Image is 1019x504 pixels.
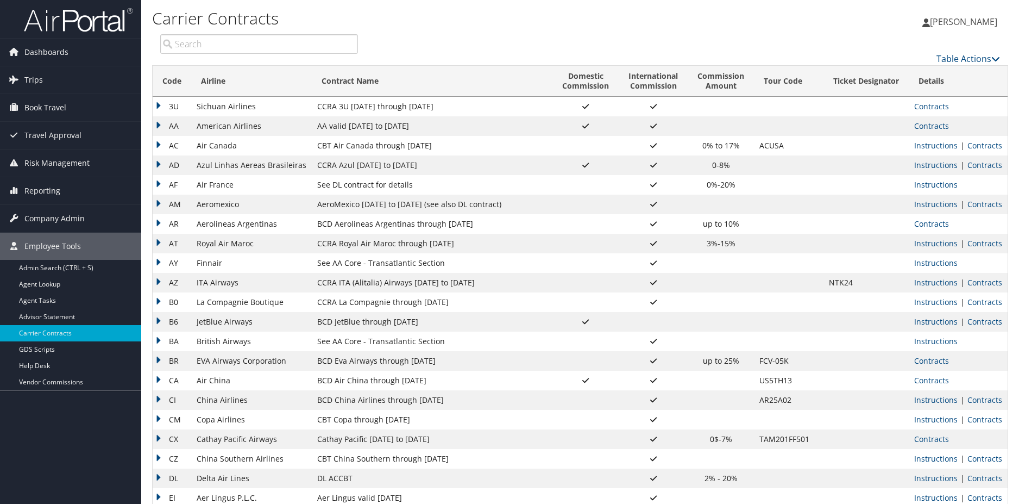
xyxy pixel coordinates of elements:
td: AR25A02 [754,390,823,410]
span: Risk Management [24,150,90,177]
a: View Ticketing Instructions [914,316,958,327]
td: 0%-20% [688,175,754,195]
td: AA [153,116,191,136]
td: American Airlines [191,116,312,136]
a: View Ticketing Instructions [914,199,958,209]
td: BA [153,332,191,351]
a: View Contracts [967,140,1002,151]
th: Contract Name: activate to sort column ascending [312,66,552,97]
input: Search [160,34,358,54]
span: | [958,453,967,464]
td: China Southern Airlines [191,449,312,469]
span: | [958,140,967,151]
td: CBT Air Canada through [DATE] [312,136,552,155]
span: Travel Approval [24,122,81,149]
a: View Contracts [967,160,1002,170]
td: CCRA Royal Air Maroc through [DATE] [312,234,552,253]
a: View Ticketing Instructions [914,336,958,346]
a: View Contracts [967,277,1002,288]
span: | [958,297,967,307]
a: View Contracts [914,375,949,385]
td: BCD Aerolineas Argentinas through [DATE] [312,214,552,234]
th: InternationalCommission: activate to sort column ascending [619,66,688,97]
td: 3U [153,97,191,116]
a: View Contracts [914,219,949,229]
td: CCRA 3U [DATE] through [DATE] [312,97,552,116]
td: Cathay Pacific [DATE] to [DATE] [312,430,552,449]
td: Royal Air Maroc [191,234,312,253]
span: | [958,277,967,288]
a: View Ticketing Instructions [914,473,958,483]
td: AM [153,195,191,214]
th: Tour Code: activate to sort column ascending [754,66,823,97]
td: Cathay Pacific Airways [191,430,312,449]
a: View Ticketing Instructions [914,179,958,190]
td: up to 10% [688,214,754,234]
span: Employee Tools [24,233,81,260]
a: View Contracts [967,297,1002,307]
a: View Contracts [967,493,1002,503]
td: Finnair [191,253,312,273]
img: airportal-logo.png [24,7,133,33]
td: DL [153,469,191,488]
th: Airline: activate to sort column ascending [191,66,312,97]
td: La Compagnie Boutique [191,293,312,312]
a: View Ticketing Instructions [914,493,958,503]
a: View Ticketing Instructions [914,414,958,425]
span: Book Travel [24,94,66,121]
a: View Ticketing Instructions [914,140,958,151]
th: Code: activate to sort column descending [153,66,191,97]
td: Azul Linhas Aereas Brasileiras [191,155,312,175]
span: | [958,238,967,248]
a: View Ticketing Instructions [914,238,958,248]
a: View Contracts [967,414,1002,425]
span: | [958,395,967,405]
td: Aerolineas Argentinas [191,214,312,234]
td: CBT China Southern through [DATE] [312,449,552,469]
td: BCD JetBlue through [DATE] [312,312,552,332]
a: View Contracts [967,473,1002,483]
td: 0$-7% [688,430,754,449]
a: View Contracts [967,395,1002,405]
td: DL ACCBT [312,469,552,488]
span: Dashboards [24,39,68,66]
td: NTK24 [823,273,909,293]
a: View Contracts [914,434,949,444]
td: JetBlue Airways [191,312,312,332]
span: | [958,199,967,209]
a: View Contracts [914,356,949,366]
td: CZ [153,449,191,469]
span: | [958,160,967,170]
td: CM [153,410,191,430]
td: Delta Air Lines [191,469,312,488]
td: CI [153,390,191,410]
td: See AA Core - Transatlantic Section [312,332,552,351]
a: View Ticketing Instructions [914,297,958,307]
td: AeroMexico [DATE] to [DATE] (see also DL contract) [312,195,552,214]
td: AF [153,175,191,195]
td: EVA Airways Corporation [191,351,312,371]
td: 2% - 20% [688,469,754,488]
a: View Contracts [914,101,949,111]
td: Aeromexico [191,195,312,214]
span: | [958,473,967,483]
a: Table Actions [936,53,1000,65]
td: AT [153,234,191,253]
span: Company Admin [24,205,85,232]
td: AD [153,155,191,175]
a: View Ticketing Instructions [914,453,958,464]
td: ITA Airways [191,273,312,293]
a: [PERSON_NAME] [922,5,1008,38]
a: View Ticketing Instructions [914,258,958,268]
th: Ticket Designator: activate to sort column ascending [823,66,909,97]
td: TAM201FF501 [754,430,823,449]
td: B0 [153,293,191,312]
td: ACUSA [754,136,823,155]
td: Air China [191,371,312,390]
td: Air Canada [191,136,312,155]
a: View Ticketing Instructions [914,160,958,170]
a: View Contracts [967,238,1002,248]
td: Sichuan Airlines [191,97,312,116]
td: BCD China Airlines through [DATE] [312,390,552,410]
td: 0-8% [688,155,754,175]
